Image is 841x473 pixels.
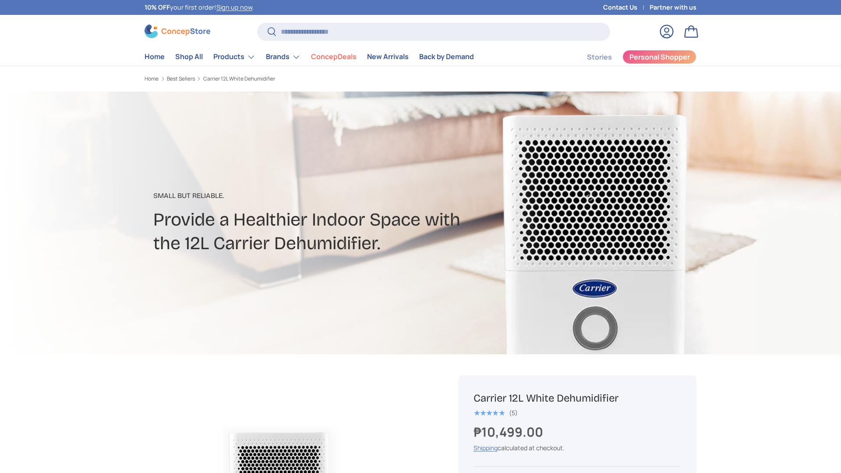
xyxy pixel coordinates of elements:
[213,48,255,66] a: Products
[175,48,203,65] a: Shop All
[474,443,681,452] div: calculated at checkout.
[153,191,490,201] p: Small But Reliable.
[266,48,300,66] a: Brands
[145,76,159,81] a: Home
[419,48,474,65] a: Back by Demand
[145,3,170,11] strong: 10% OFF
[203,76,275,81] a: Carrier 12L White Dehumidifier
[603,3,650,12] a: Contact Us
[474,444,498,452] a: Shipping
[167,76,195,81] a: Best Sellers
[145,48,474,66] nav: Primary
[145,75,437,83] nav: Breadcrumbs
[367,48,409,65] a: New Arrivals
[208,48,261,66] summary: Products
[622,50,696,64] a: Personal Shopper
[509,409,518,416] div: (5)
[474,409,505,417] span: ★★★★★
[216,3,252,11] a: Sign up now
[474,392,681,405] h1: Carrier 12L White Dehumidifier
[629,53,690,60] span: Personal Shopper
[145,3,254,12] p: your first order! .
[145,25,210,38] img: ConcepStore
[587,49,612,66] a: Stories
[474,423,545,441] strong: ₱10,499.00
[153,208,490,255] h2: Provide a Healthier Indoor Space with the 12L Carrier Dehumidifier.
[474,409,505,417] div: 5.0 out of 5.0 stars
[474,407,518,417] a: 5.0 out of 5.0 stars (5)
[145,48,165,65] a: Home
[566,48,696,66] nav: Secondary
[650,3,696,12] a: Partner with us
[261,48,306,66] summary: Brands
[311,48,357,65] a: ConcepDeals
